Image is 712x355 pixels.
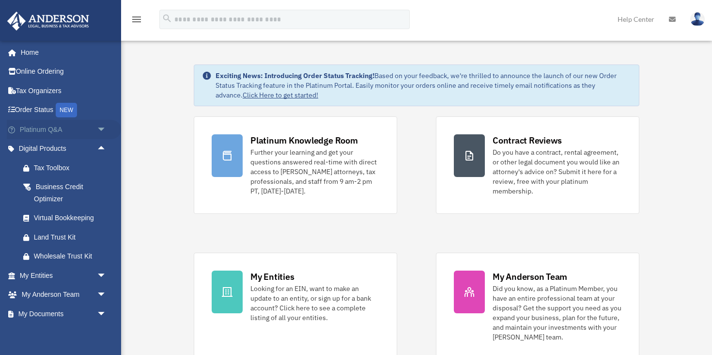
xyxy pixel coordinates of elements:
[243,91,318,99] a: Click Here to get started!
[131,14,142,25] i: menu
[56,103,77,117] div: NEW
[34,231,109,243] div: Land Trust Kit
[97,120,116,140] span: arrow_drop_down
[97,139,116,159] span: arrow_drop_up
[7,266,121,285] a: My Entitiesarrow_drop_down
[34,162,109,174] div: Tax Toolbox
[34,181,109,205] div: Business Credit Optimizer
[7,81,121,100] a: Tax Organizers
[14,158,121,177] a: Tax Toolbox
[493,147,621,196] div: Do you have a contract, rental agreement, or other legal document you would like an attorney's ad...
[34,250,109,262] div: Wholesale Trust Kit
[7,304,121,323] a: My Documentsarrow_drop_down
[14,247,121,266] a: Wholesale Trust Kit
[216,71,374,80] strong: Exciting News: Introducing Order Status Tracking!
[14,177,121,209] a: Business Credit Optimizer
[690,12,705,26] img: User Pic
[7,43,116,62] a: Home
[216,71,631,100] div: Based on your feedback, we're thrilled to announce the launch of our new Order Status Tracking fe...
[493,271,567,283] div: My Anderson Team
[7,62,121,81] a: Online Ordering
[194,116,397,214] a: Platinum Knowledge Room Further your learning and get your questions answered real-time with dire...
[493,284,621,342] div: Did you know, as a Platinum Member, you have an entire professional team at your disposal? Get th...
[14,227,121,247] a: Land Trust Kit
[162,13,172,24] i: search
[97,304,116,324] span: arrow_drop_down
[34,212,109,224] div: Virtual Bookkeeping
[7,100,121,120] a: Order StatusNEW
[250,284,379,323] div: Looking for an EIN, want to make an update to an entity, or sign up for a bank account? Click her...
[250,134,358,146] div: Platinum Knowledge Room
[250,147,379,196] div: Further your learning and get your questions answered real-time with direct access to [PERSON_NAM...
[131,17,142,25] a: menu
[14,209,121,228] a: Virtual Bookkeeping
[7,120,121,139] a: Platinum Q&Aarrow_drop_down
[97,266,116,286] span: arrow_drop_down
[493,134,562,146] div: Contract Reviews
[436,116,639,214] a: Contract Reviews Do you have a contract, rental agreement, or other legal document you would like...
[250,271,294,283] div: My Entities
[97,285,116,305] span: arrow_drop_down
[7,285,121,305] a: My Anderson Teamarrow_drop_down
[4,12,92,31] img: Anderson Advisors Platinum Portal
[7,139,121,159] a: Digital Productsarrow_drop_up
